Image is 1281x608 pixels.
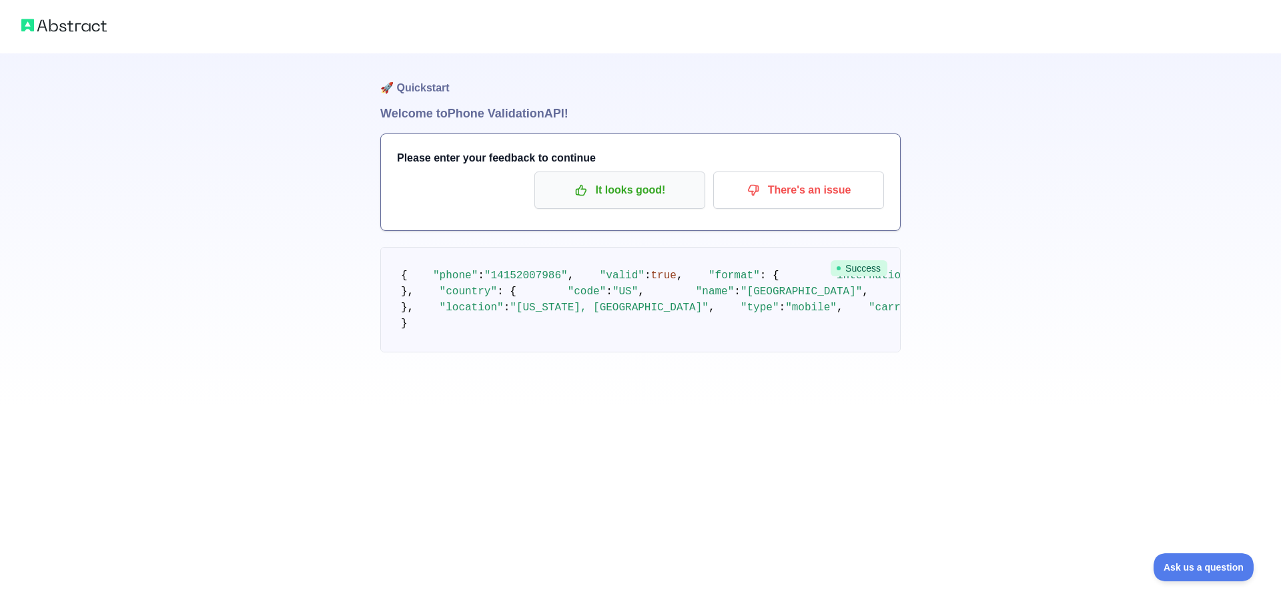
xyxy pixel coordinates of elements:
[713,172,884,209] button: There's an issue
[606,286,612,298] span: :
[677,270,683,282] span: ,
[696,286,735,298] span: "name"
[497,286,516,298] span: : {
[440,302,504,314] span: "location"
[504,302,510,314] span: :
[837,302,843,314] span: ,
[785,302,837,314] span: "mobile"
[1154,553,1254,581] iframe: Toggle Customer Support
[568,270,574,282] span: ,
[723,179,874,202] p: There's an issue
[534,172,705,209] button: It looks good!
[440,286,497,298] span: "country"
[645,270,651,282] span: :
[741,302,779,314] span: "type"
[478,270,484,282] span: :
[651,270,677,282] span: true
[484,270,568,282] span: "14152007986"
[401,270,1247,330] code: }, }, }
[510,302,709,314] span: "[US_STATE], [GEOGRAPHIC_DATA]"
[830,270,926,282] span: "international"
[831,260,887,276] span: Success
[612,286,638,298] span: "US"
[779,302,786,314] span: :
[401,270,408,282] span: {
[741,286,862,298] span: "[GEOGRAPHIC_DATA]"
[869,302,926,314] span: "carrier"
[568,286,606,298] span: "code"
[21,16,107,35] img: Abstract logo
[544,179,695,202] p: It looks good!
[709,302,715,314] span: ,
[380,53,901,104] h1: 🚀 Quickstart
[734,286,741,298] span: :
[709,270,760,282] span: "format"
[380,104,901,123] h1: Welcome to Phone Validation API!
[433,270,478,282] span: "phone"
[600,270,645,282] span: "valid"
[862,286,869,298] span: ,
[638,286,645,298] span: ,
[397,150,884,166] h3: Please enter your feedback to continue
[760,270,779,282] span: : {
